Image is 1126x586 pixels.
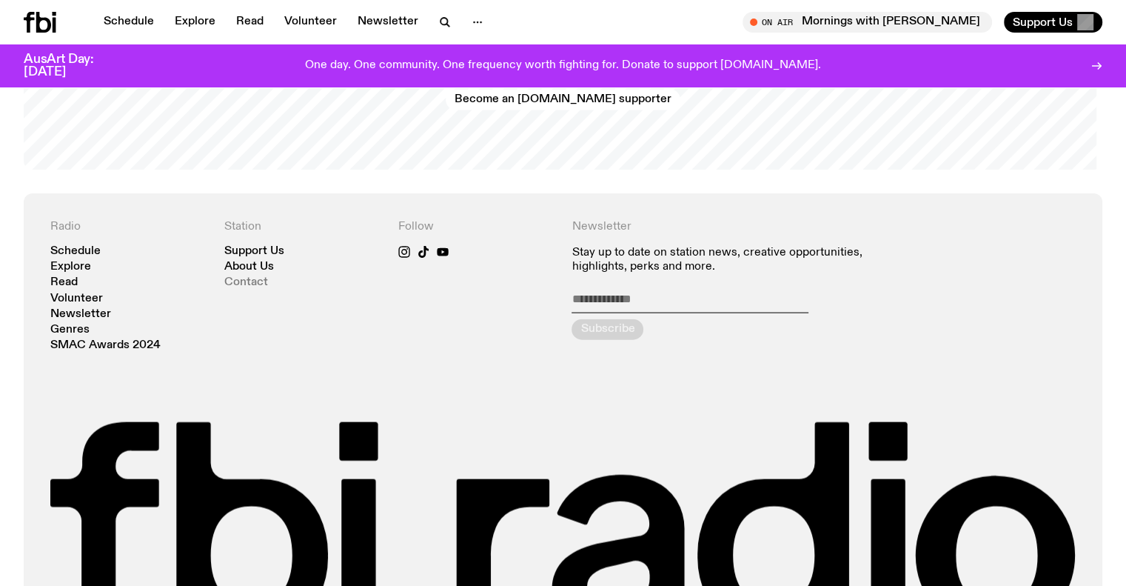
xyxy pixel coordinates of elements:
[227,12,272,33] a: Read
[275,12,346,33] a: Volunteer
[305,59,821,73] p: One day. One community. One frequency worth fighting for. Donate to support [DOMAIN_NAME].
[166,12,224,33] a: Explore
[95,12,163,33] a: Schedule
[572,220,902,234] h4: Newsletter
[224,246,284,257] a: Support Us
[349,12,427,33] a: Newsletter
[50,277,78,288] a: Read
[50,293,103,304] a: Volunteer
[398,220,554,234] h4: Follow
[50,340,161,351] a: SMAC Awards 2024
[224,220,381,234] h4: Station
[224,277,268,288] a: Contact
[50,324,90,336] a: Genres
[50,246,101,257] a: Schedule
[50,262,91,273] a: Explore
[224,262,274,273] a: About Us
[743,12,992,33] button: On AirMornings with [PERSON_NAME]
[50,220,207,234] h4: Radio
[1013,16,1073,29] span: Support Us
[572,319,643,340] button: Subscribe
[24,53,118,79] h3: AusArt Day: [DATE]
[1004,12,1102,33] button: Support Us
[446,90,680,110] a: Become an [DOMAIN_NAME] supporter
[572,246,902,274] p: Stay up to date on station news, creative opportunities, highlights, perks and more.
[50,309,111,320] a: Newsletter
